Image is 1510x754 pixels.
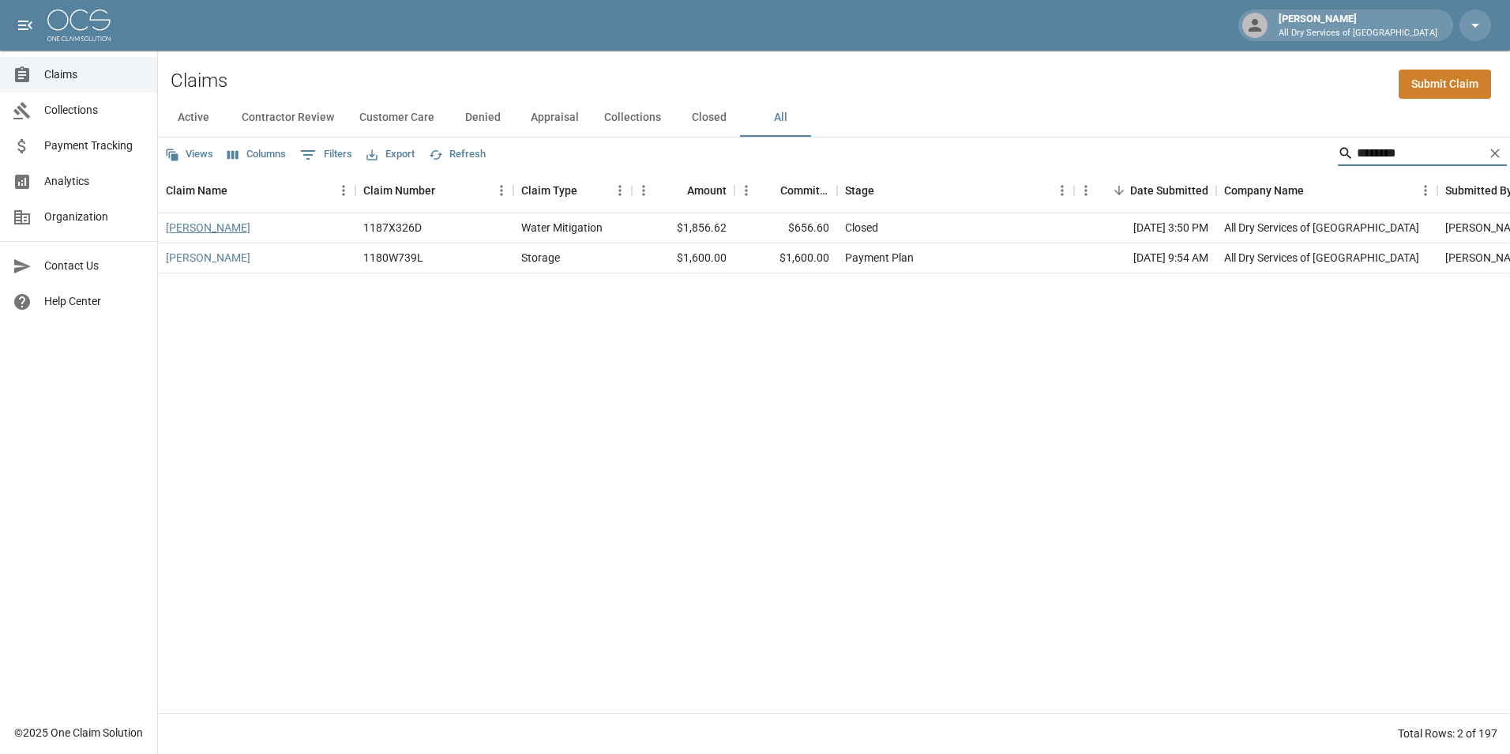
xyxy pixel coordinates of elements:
button: Select columns [223,142,290,167]
button: Menu [608,179,632,202]
div: 1187X326D [363,220,422,236]
div: [DATE] 3:50 PM [1074,213,1216,243]
button: Sort [758,179,780,202]
div: Amount [687,168,727,213]
button: Denied [447,99,518,137]
a: [PERSON_NAME] [166,220,250,236]
div: Stage [837,168,1074,213]
button: All [745,99,816,137]
div: Committed Amount [734,168,837,213]
span: Organization [44,209,145,225]
button: open drawer [9,9,41,41]
button: Menu [332,179,355,202]
div: Closed [845,220,878,236]
div: $1,856.62 [632,213,734,243]
button: Views [161,142,217,167]
div: All Dry Services of Atlanta [1224,250,1419,266]
div: Claim Name [158,168,355,213]
button: Sort [1304,179,1326,202]
button: Active [158,99,229,137]
div: Payment Plan [845,250,914,266]
button: Menu [1414,179,1437,202]
span: Payment Tracking [44,138,145,154]
div: Total Rows: 2 of 197 [1398,726,1497,741]
button: Closed [674,99,745,137]
div: © 2025 One Claim Solution [14,725,143,741]
button: Menu [632,179,655,202]
div: Claim Type [521,168,577,213]
button: Sort [1108,179,1130,202]
button: Sort [874,179,896,202]
div: Search [1338,141,1507,169]
button: Collections [592,99,674,137]
div: Claim Number [355,168,513,213]
div: $1,600.00 [734,243,837,273]
div: Company Name [1216,168,1437,213]
div: $656.60 [734,213,837,243]
div: Committed Amount [780,168,829,213]
button: Sort [227,179,250,202]
button: Customer Care [347,99,447,137]
a: [PERSON_NAME] [166,250,250,266]
button: Export [362,142,419,167]
div: Date Submitted [1130,168,1208,213]
div: [DATE] 9:54 AM [1074,243,1216,273]
div: Claim Number [363,168,435,213]
span: Analytics [44,173,145,190]
button: Sort [435,179,457,202]
h2: Claims [171,70,227,92]
span: Contact Us [44,258,145,274]
img: ocs-logo-white-transparent.png [47,9,111,41]
button: Menu [1074,179,1098,202]
button: Refresh [425,142,490,167]
div: Company Name [1224,168,1304,213]
span: Claims [44,66,145,83]
div: Amount [632,168,734,213]
button: Sort [577,179,599,202]
div: Date Submitted [1074,168,1216,213]
button: Appraisal [518,99,592,137]
button: Clear [1483,141,1507,165]
button: Menu [1050,179,1074,202]
div: Claim Type [513,168,632,213]
button: Show filters [296,142,356,168]
div: All Dry Services of Atlanta [1224,220,1419,236]
span: Help Center [44,293,145,310]
button: Menu [490,179,513,202]
span: Collections [44,102,145,119]
div: Claim Name [166,168,227,213]
p: All Dry Services of [GEOGRAPHIC_DATA] [1279,27,1437,40]
div: Water Mitigation [521,220,603,236]
div: [PERSON_NAME] [1272,11,1444,40]
button: Menu [734,179,758,202]
button: Contractor Review [229,99,347,137]
div: 1180W739L [363,250,423,266]
div: Storage [521,250,560,266]
button: Sort [665,179,687,202]
div: $1,600.00 [632,243,734,273]
div: Stage [845,168,874,213]
a: Submit Claim [1399,70,1491,99]
div: dynamic tabs [158,99,1510,137]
